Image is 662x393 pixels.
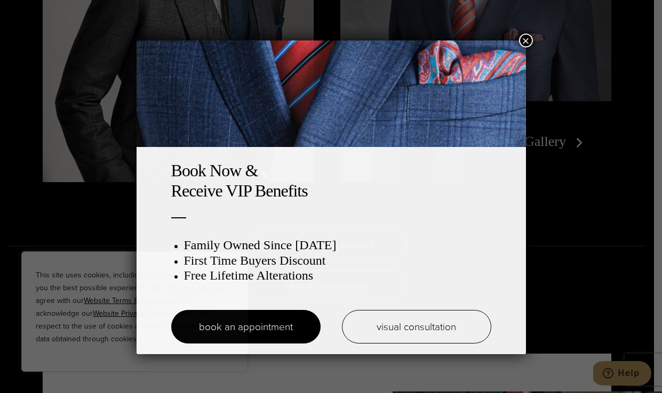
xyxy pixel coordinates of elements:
h2: Book Now & Receive VIP Benefits [171,160,491,201]
h3: Family Owned Since [DATE] [184,238,491,253]
a: book an appointment [171,310,321,343]
h3: Free Lifetime Alterations [184,268,491,283]
span: Help [25,7,46,17]
a: visual consultation [342,310,491,343]
h3: First Time Buyers Discount [184,253,491,268]
button: Close [519,34,533,47]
